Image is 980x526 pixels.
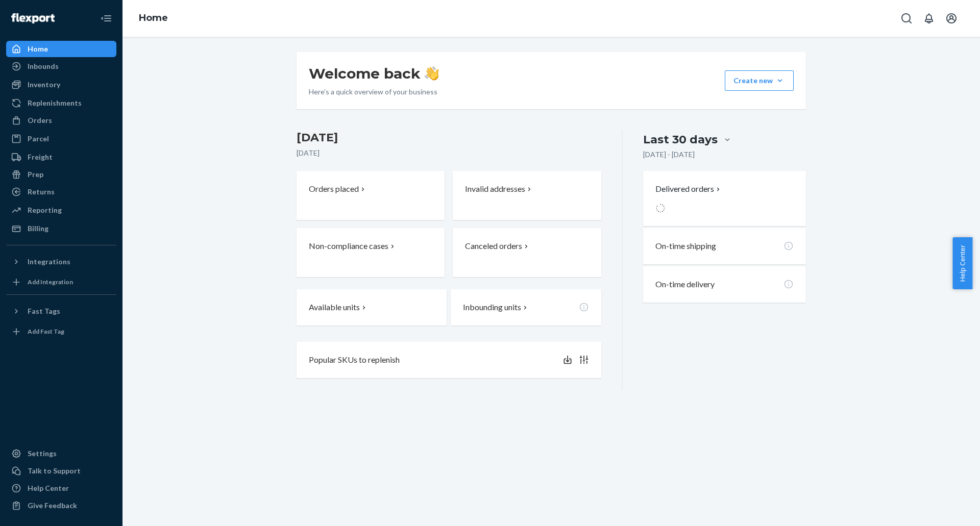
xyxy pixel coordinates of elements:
[28,187,55,197] div: Returns
[655,183,722,195] button: Delivered orders
[6,41,116,57] a: Home
[28,327,64,336] div: Add Fast Tag
[28,306,60,316] div: Fast Tags
[6,274,116,290] a: Add Integration
[28,278,73,286] div: Add Integration
[309,183,359,195] p: Orders placed
[28,257,70,267] div: Integrations
[297,289,447,325] button: Available units
[6,445,116,462] a: Settings
[6,166,116,183] a: Prep
[896,8,917,29] button: Open Search Box
[28,152,53,162] div: Freight
[6,497,116,514] button: Give Feedback
[131,4,176,33] ol: breadcrumbs
[309,302,360,313] p: Available units
[6,112,116,129] a: Orders
[919,8,939,29] button: Open notifications
[28,80,60,90] div: Inventory
[453,228,601,277] button: Canceled orders
[6,463,116,479] a: Talk to Support
[6,254,116,270] button: Integrations
[28,134,49,144] div: Parcel
[297,171,445,220] button: Orders placed
[463,302,521,313] p: Inbounding units
[643,132,718,147] div: Last 30 days
[451,289,601,325] button: Inbounding units
[465,240,522,252] p: Canceled orders
[425,66,439,81] img: hand-wave emoji
[309,354,400,366] p: Popular SKUs to replenish
[6,480,116,496] a: Help Center
[28,169,43,180] div: Prep
[28,466,81,476] div: Talk to Support
[309,87,439,97] p: Here’s a quick overview of your business
[309,64,439,83] h1: Welcome back
[655,279,715,290] p: On-time delivery
[139,12,168,23] a: Home
[655,240,716,252] p: On-time shipping
[28,61,59,71] div: Inbounds
[297,148,601,158] p: [DATE]
[6,77,116,93] a: Inventory
[28,483,69,493] div: Help Center
[6,220,116,237] a: Billing
[28,205,62,215] div: Reporting
[6,58,116,74] a: Inbounds
[96,8,116,29] button: Close Navigation
[6,149,116,165] a: Freight
[28,223,48,234] div: Billing
[28,500,77,511] div: Give Feedback
[28,44,48,54] div: Home
[309,240,388,252] p: Non-compliance cases
[6,184,116,200] a: Returns
[6,323,116,340] a: Add Fast Tag
[941,8,962,29] button: Open account menu
[453,171,601,220] button: Invalid addresses
[6,303,116,319] button: Fast Tags
[297,130,601,146] h3: [DATE]
[11,13,55,23] img: Flexport logo
[643,149,695,160] p: [DATE] - [DATE]
[465,183,525,195] p: Invalid addresses
[28,98,82,108] div: Replenishments
[28,115,52,126] div: Orders
[6,95,116,111] a: Replenishments
[725,70,794,91] button: Create new
[297,228,445,277] button: Non-compliance cases
[6,131,116,147] a: Parcel
[6,202,116,218] a: Reporting
[28,448,57,459] div: Settings
[952,237,972,289] button: Help Center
